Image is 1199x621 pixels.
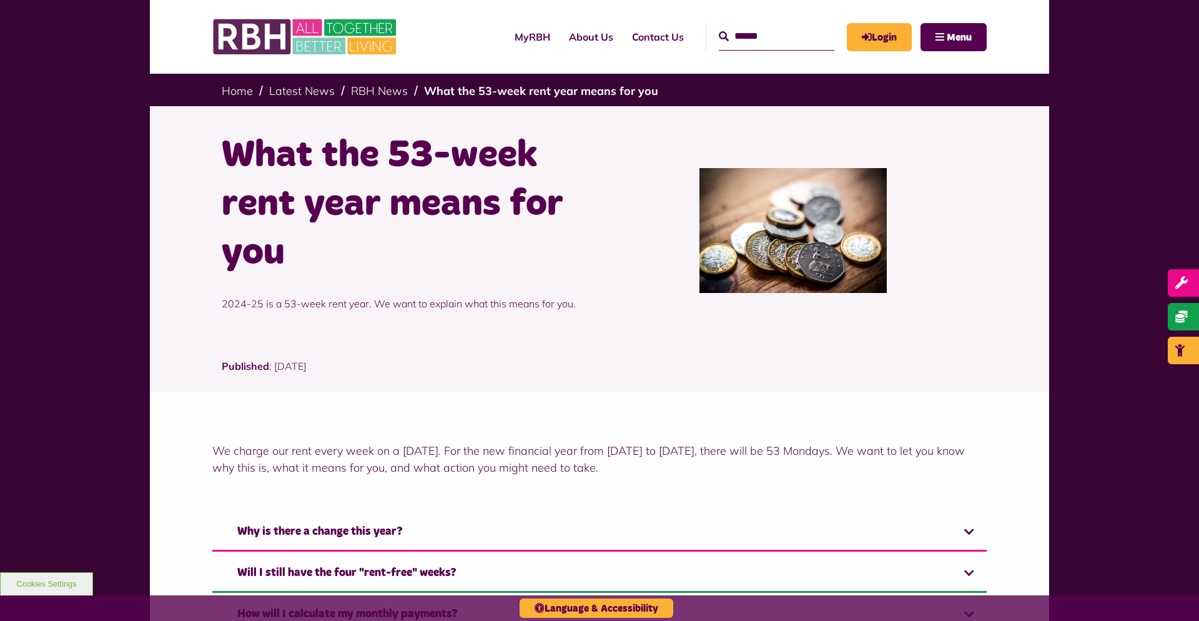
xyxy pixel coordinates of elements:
[520,599,673,618] button: Language & Accessibility
[424,84,658,98] a: What the 53-week rent year means for you
[222,131,590,277] h1: What the 53-week rent year means for you
[505,20,560,54] a: MyRBH
[1143,565,1199,621] iframe: Netcall Web Assistant for live chat
[222,360,269,372] strong: Published
[920,23,987,51] button: Navigation
[847,23,912,51] a: MyRBH
[623,20,693,54] a: Contact Us
[222,359,977,392] p: : [DATE]
[947,32,972,42] span: Menu
[699,168,887,293] img: Money 2
[560,20,623,54] a: About Us
[222,84,253,98] a: Home
[222,277,590,330] p: 2024-25 is a 53-week rent year. We want to explain what this means for you.
[212,12,400,61] img: RBH
[212,555,987,593] a: Will I still have the four "rent-free" weeks?
[212,442,987,476] p: We charge our rent every week on a [DATE]. For the new financial year from [DATE] to [DATE], ther...
[212,514,987,552] a: Why is there a change this year?
[269,84,335,98] a: Latest News
[351,84,408,98] a: RBH News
